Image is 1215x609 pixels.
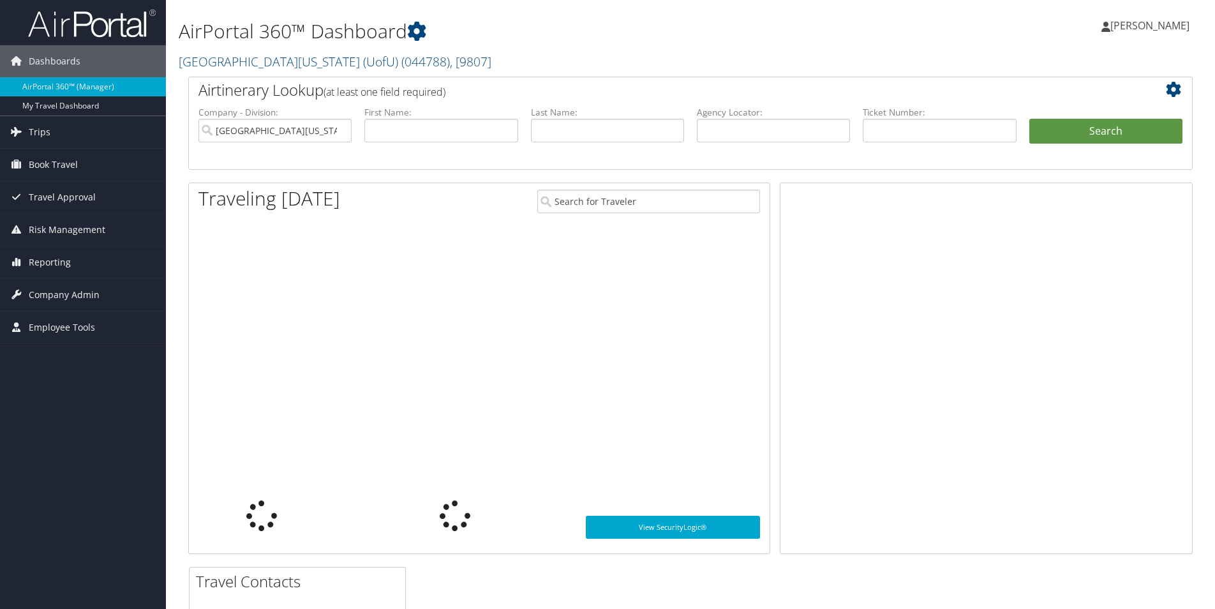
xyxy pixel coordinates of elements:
[450,53,491,70] span: , [ 9807 ]
[863,106,1016,119] label: Ticket Number:
[401,53,450,70] span: ( 044788 )
[697,106,850,119] label: Agency Locator:
[1110,19,1189,33] span: [PERSON_NAME]
[29,279,100,311] span: Company Admin
[179,18,861,45] h1: AirPortal 360™ Dashboard
[198,185,340,212] h1: Traveling [DATE]
[29,45,80,77] span: Dashboards
[29,116,50,148] span: Trips
[29,312,95,343] span: Employee Tools
[531,106,684,119] label: Last Name:
[28,8,156,38] img: airportal-logo.png
[198,106,352,119] label: Company - Division:
[1101,6,1202,45] a: [PERSON_NAME]
[586,516,760,539] a: View SecurityLogic®
[537,190,760,213] input: Search for Traveler
[1029,119,1182,144] button: Search
[29,246,71,278] span: Reporting
[29,214,105,246] span: Risk Management
[29,181,96,213] span: Travel Approval
[198,79,1099,101] h2: Airtinerary Lookup
[364,106,518,119] label: First Name:
[179,53,491,70] a: [GEOGRAPHIC_DATA][US_STATE] (UofU)
[324,85,445,99] span: (at least one field required)
[29,149,78,181] span: Book Travel
[196,571,405,592] h2: Travel Contacts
